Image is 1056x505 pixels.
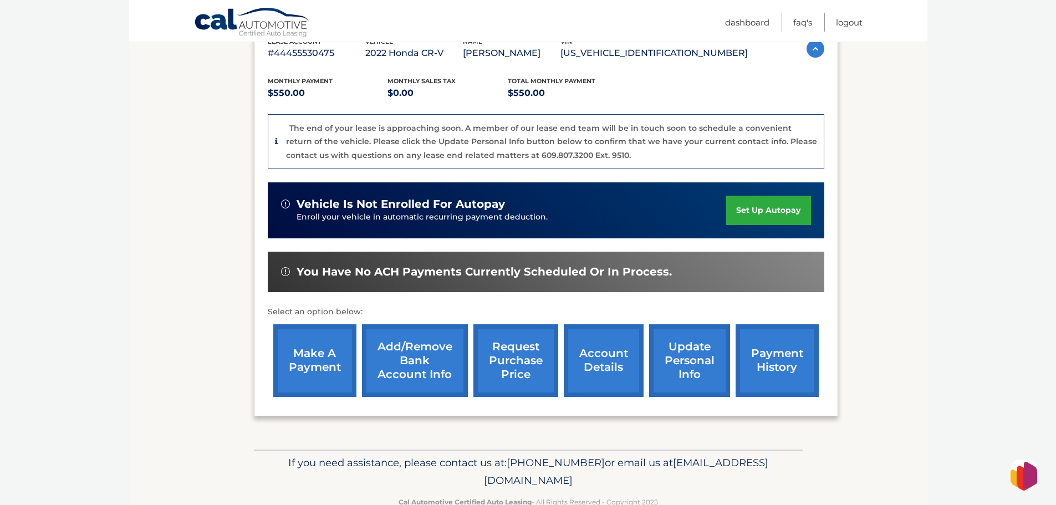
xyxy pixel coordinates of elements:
p: The end of your lease is approaching soon. A member of our lease end team will be in touch soon t... [286,123,817,160]
a: Add/Remove bank account info [362,324,468,397]
img: accordion-active.svg [807,40,824,58]
a: Dashboard [725,13,769,32]
p: [US_VEHICLE_IDENTIFICATION_NUMBER] [560,45,748,61]
span: vehicle is not enrolled for autopay [297,197,505,211]
span: [PHONE_NUMBER] [507,456,605,469]
a: update personal info [649,324,730,397]
span: Monthly sales Tax [387,77,456,85]
p: $550.00 [268,85,388,101]
a: request purchase price [473,324,558,397]
p: If you need assistance, please contact us at: or email us at [261,454,795,489]
span: You have no ACH payments currently scheduled or in process. [297,265,672,279]
span: Monthly Payment [268,77,333,85]
p: $550.00 [508,85,628,101]
p: $0.00 [387,85,508,101]
a: FAQ's [793,13,812,32]
a: set up autopay [726,196,810,225]
p: Enroll your vehicle in automatic recurring payment deduction. [297,211,727,223]
p: Select an option below: [268,305,824,319]
p: 2022 Honda CR-V [365,45,463,61]
img: alert-white.svg [281,200,290,208]
a: make a payment [273,324,356,397]
a: Cal Automotive [194,7,310,39]
a: payment history [736,324,819,397]
img: alert-white.svg [281,267,290,276]
p: [PERSON_NAME] [463,45,560,61]
a: account details [564,324,644,397]
a: Logout [836,13,863,32]
span: Total Monthly Payment [508,77,595,85]
p: #44455530475 [268,45,365,61]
